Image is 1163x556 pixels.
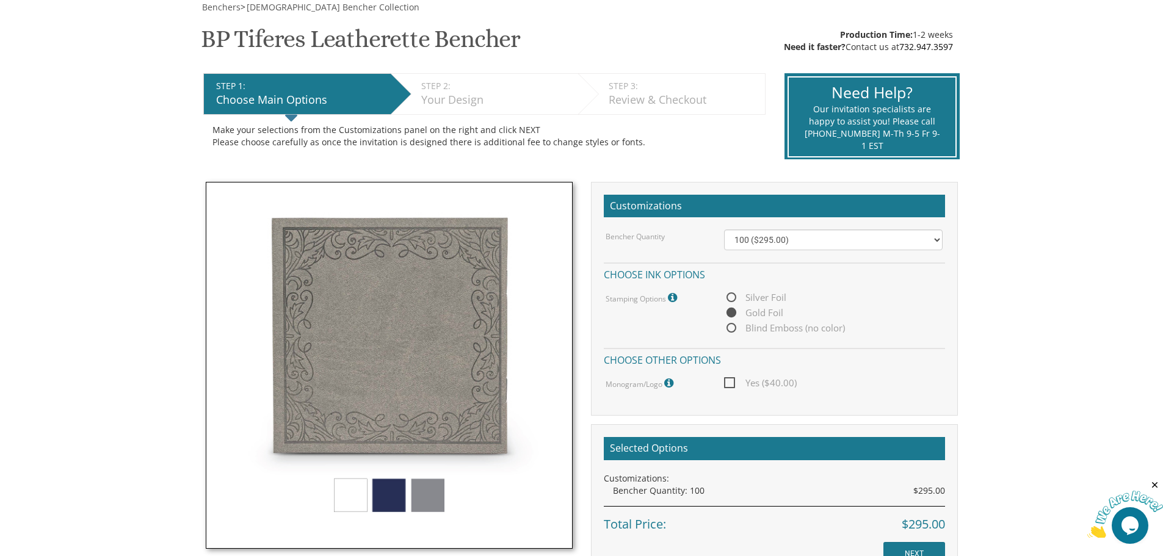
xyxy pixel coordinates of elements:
span: > [241,1,419,13]
span: [DEMOGRAPHIC_DATA] Bencher Collection [247,1,419,13]
span: Gold Foil [724,305,783,320]
img: tiferes_leatherette.jpg [206,182,573,549]
span: Silver Foil [724,290,786,305]
span: Production Time: [840,29,913,40]
iframe: chat widget [1087,480,1163,538]
div: Review & Checkout [609,92,759,108]
div: Total Price: [604,506,945,533]
div: Choose Main Options [216,92,385,108]
label: Stamping Options [606,290,680,306]
h2: Customizations [604,195,945,218]
span: $295.00 [913,485,945,497]
label: Monogram/Logo [606,375,676,391]
div: STEP 3: [609,80,759,92]
a: [DEMOGRAPHIC_DATA] Bencher Collection [245,1,419,13]
div: Bencher Quantity: 100 [613,485,945,497]
h2: Selected Options [604,437,945,460]
a: Benchers [201,1,241,13]
div: Our invitation specialists are happy to assist you! Please call [PHONE_NUMBER] M-Th 9-5 Fr 9-1 EST [804,103,940,152]
div: Make your selections from the Customizations panel on the right and click NEXT Please choose care... [212,124,756,148]
h4: Choose other options [604,348,945,369]
h4: Choose ink options [604,262,945,284]
label: Bencher Quantity [606,231,665,242]
a: 732.947.3597 [899,41,953,52]
span: Blind Emboss (no color) [724,320,845,336]
span: $295.00 [902,516,945,533]
span: Need it faster? [784,41,846,52]
div: 1-2 weeks Contact us at [784,29,953,53]
div: Customizations: [604,472,945,485]
h1: BP Tiferes Leatherette Bencher [201,26,520,62]
div: Need Help? [804,82,940,104]
span: Yes ($40.00) [724,375,797,391]
div: STEP 1: [216,80,385,92]
span: Benchers [202,1,241,13]
div: Your Design [421,92,572,108]
div: STEP 2: [421,80,572,92]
